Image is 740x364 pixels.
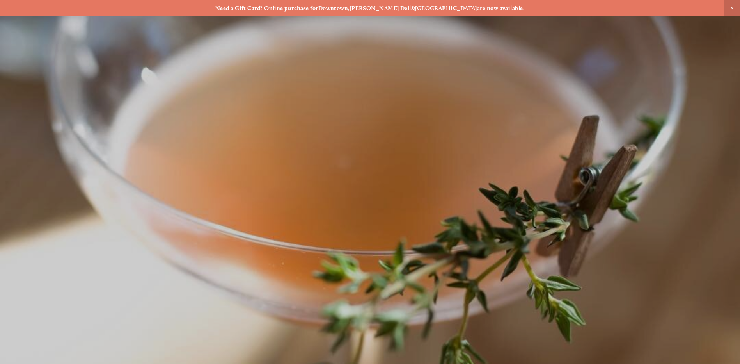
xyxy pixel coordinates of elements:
[215,5,318,12] strong: Need a Gift Card? Online purchase for
[415,5,477,12] a: [GEOGRAPHIC_DATA]
[350,5,411,12] a: [PERSON_NAME] Dell
[318,5,348,12] a: Downtown
[411,5,415,12] strong: &
[477,5,525,12] strong: are now available.
[348,5,350,12] strong: ,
